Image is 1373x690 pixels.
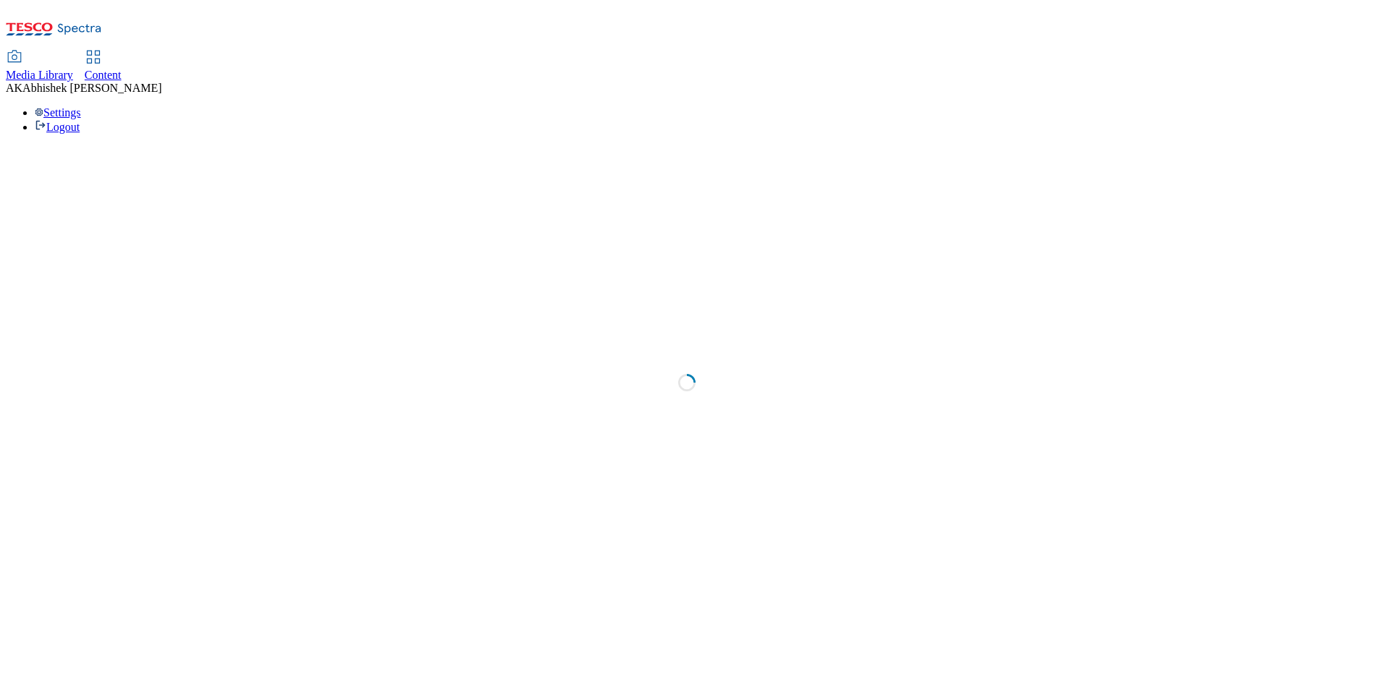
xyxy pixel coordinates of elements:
a: Logout [35,121,80,133]
a: Media Library [6,51,73,82]
span: AK [6,82,22,94]
a: Content [85,51,122,82]
a: Settings [35,106,81,119]
span: Media Library [6,69,73,81]
span: Abhishek [PERSON_NAME] [22,82,161,94]
span: Content [85,69,122,81]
